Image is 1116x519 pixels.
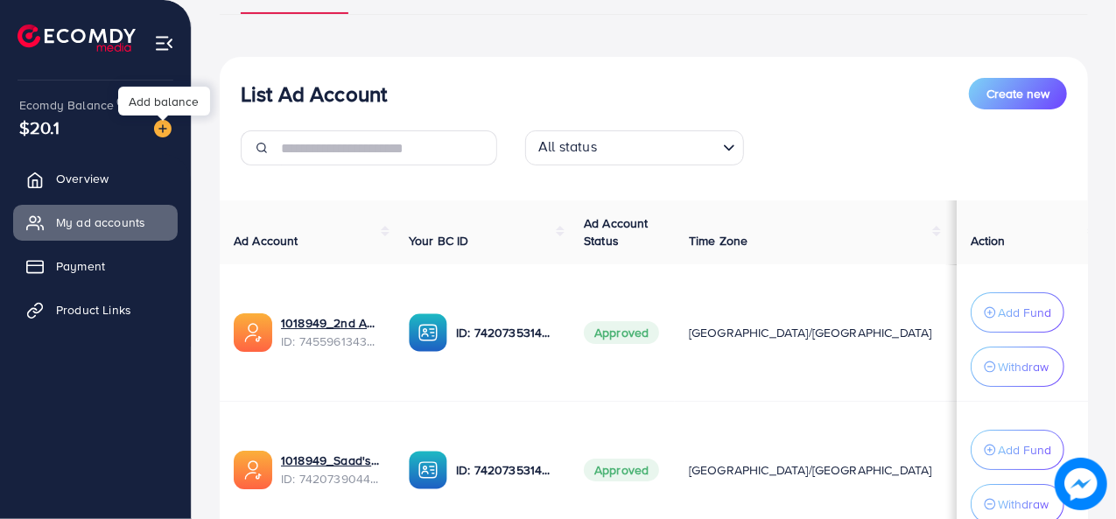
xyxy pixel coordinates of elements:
[56,257,105,275] span: Payment
[969,78,1067,109] button: Create new
[281,314,381,350] div: <span class='underline'>1018949_2nd Ad Account_1735976294604</span></br>7455961343292669969
[281,452,381,469] a: 1018949_Saad's Ad_account_1727775458643
[234,313,272,352] img: ic-ads-acc.e4c84228.svg
[234,232,298,249] span: Ad Account
[971,232,1006,249] span: Action
[1055,458,1107,510] img: image
[18,25,136,52] img: logo
[971,292,1064,333] button: Add Fund
[535,133,600,161] span: All status
[281,333,381,350] span: ID: 7455961343292669969
[689,324,932,341] span: [GEOGRAPHIC_DATA]/[GEOGRAPHIC_DATA]
[986,85,1049,102] span: Create new
[19,96,114,114] span: Ecomdy Balance
[154,33,174,53] img: menu
[525,130,744,165] div: Search for option
[409,451,447,489] img: ic-ba-acc.ded83a64.svg
[998,356,1049,377] p: Withdraw
[998,439,1051,460] p: Add Fund
[689,232,748,249] span: Time Zone
[456,322,556,343] p: ID: 7420735314844663825
[13,161,178,196] a: Overview
[281,452,381,487] div: <span class='underline'>1018949_Saad's Ad_account_1727775458643</span></br>7420739044696571920
[456,459,556,480] p: ID: 7420735314844663825
[13,292,178,327] a: Product Links
[234,451,272,489] img: ic-ads-acc.e4c84228.svg
[281,470,381,487] span: ID: 7420739044696571920
[689,461,932,479] span: [GEOGRAPHIC_DATA]/[GEOGRAPHIC_DATA]
[971,430,1064,470] button: Add Fund
[584,321,659,344] span: Approved
[998,494,1049,515] p: Withdraw
[19,115,60,140] span: $20.1
[971,347,1064,387] button: Withdraw
[154,120,172,137] img: image
[584,214,649,249] span: Ad Account Status
[998,302,1051,323] p: Add Fund
[409,313,447,352] img: ic-ba-acc.ded83a64.svg
[409,232,469,249] span: Your BC ID
[56,170,109,187] span: Overview
[118,87,210,116] div: Add balance
[13,249,178,284] a: Payment
[281,314,381,332] a: 1018949_2nd Ad Account_1735976294604
[56,301,131,319] span: Product Links
[56,214,145,231] span: My ad accounts
[602,134,716,161] input: Search for option
[13,205,178,240] a: My ad accounts
[241,81,387,107] h3: List Ad Account
[584,459,659,481] span: Approved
